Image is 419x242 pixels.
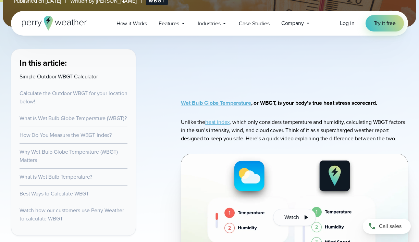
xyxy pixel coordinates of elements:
[198,20,221,28] span: Industries
[201,49,388,77] iframe: WBGT Explained: Listen as we break down all you need to know about WBGT Video
[20,173,92,181] a: What is Wet Bulb Temperature?
[159,20,179,28] span: Features
[20,89,127,105] a: Calculate the Outdoor WBGT for your location below!
[205,118,230,126] a: heat index
[20,206,124,222] a: Watch how our customers use Perry Weather to calculate WBGT
[116,20,147,28] span: How it Works
[284,213,299,221] span: Watch
[363,219,411,234] a: Call sales
[20,58,127,68] h3: In this article:
[20,73,98,80] a: Simple Outdoor WBGT Calculator
[181,99,251,107] a: Wet Bulb Globe Temperature
[273,209,316,226] button: Watch
[111,16,153,30] a: How it Works
[20,190,89,198] a: Best Ways to Calculate WBGT
[233,16,275,30] a: Case Studies
[374,19,396,27] span: Try it free
[181,118,408,143] p: Unlike the , which only considers temperature and humidity, calculating WBGT factors in the sun’s...
[20,148,118,164] a: Why Wet Bulb Globe Temperature (WBGT) Matters
[379,222,402,230] span: Call sales
[281,19,304,27] span: Company
[340,19,354,27] a: Log in
[366,15,404,31] a: Try it free
[20,131,112,139] a: How Do You Measure the WBGT Index?
[20,114,127,122] a: What is Wet Bulb Globe Temperature (WBGT)?
[181,99,377,107] strong: , or WBGT, is your body’s true heat stress scorecard.
[239,20,269,28] span: Case Studies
